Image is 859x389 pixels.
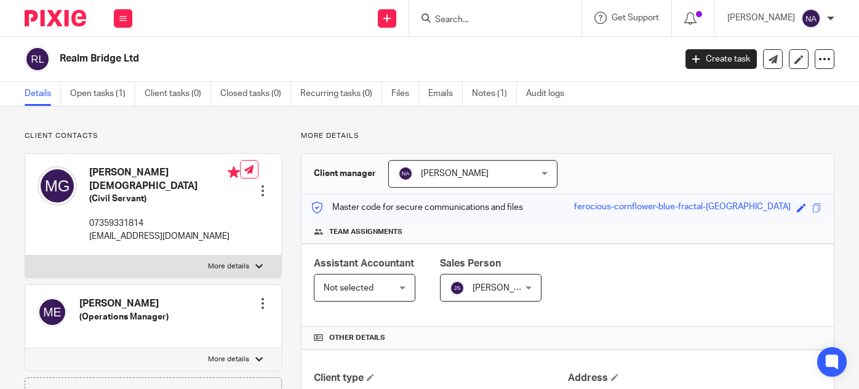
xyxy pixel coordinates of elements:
[391,82,419,106] a: Files
[428,82,463,106] a: Emails
[228,166,240,178] i: Primary
[314,372,567,385] h4: Client type
[329,333,385,343] span: Other details
[398,166,413,181] img: svg%3E
[89,217,240,230] p: 07359331814
[612,14,659,22] span: Get Support
[314,259,414,268] span: Assistant Accountant
[440,259,501,268] span: Sales Person
[79,297,169,310] h4: [PERSON_NAME]
[38,166,77,206] img: svg%3E
[38,297,67,327] img: svg%3E
[300,82,382,106] a: Recurring tasks (0)
[727,12,795,24] p: [PERSON_NAME]
[25,46,50,72] img: svg%3E
[472,82,517,106] a: Notes (1)
[220,82,291,106] a: Closed tasks (0)
[70,82,135,106] a: Open tasks (1)
[685,49,757,69] a: Create task
[208,355,249,364] p: More details
[89,193,240,205] h5: (Civil Servant)
[314,167,376,180] h3: Client manager
[89,230,240,243] p: [EMAIL_ADDRESS][DOMAIN_NAME]
[79,311,169,323] h5: (Operations Manager)
[324,284,374,292] span: Not selected
[25,82,61,106] a: Details
[145,82,211,106] a: Client tasks (0)
[311,201,523,214] p: Master code for secure communications and files
[25,131,282,141] p: Client contacts
[301,131,834,141] p: More details
[208,262,249,271] p: More details
[574,201,791,215] div: ferocious-cornflower-blue-fractal-[GEOGRAPHIC_DATA]
[801,9,821,28] img: svg%3E
[434,15,545,26] input: Search
[329,227,402,237] span: Team assignments
[526,82,573,106] a: Audit logs
[421,169,489,178] span: [PERSON_NAME]
[60,52,546,65] h2: Realm Bridge Ltd
[473,284,540,292] span: [PERSON_NAME]
[89,166,240,193] h4: [PERSON_NAME][DEMOGRAPHIC_DATA]
[25,10,86,26] img: Pixie
[450,281,465,295] img: svg%3E
[568,372,821,385] h4: Address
